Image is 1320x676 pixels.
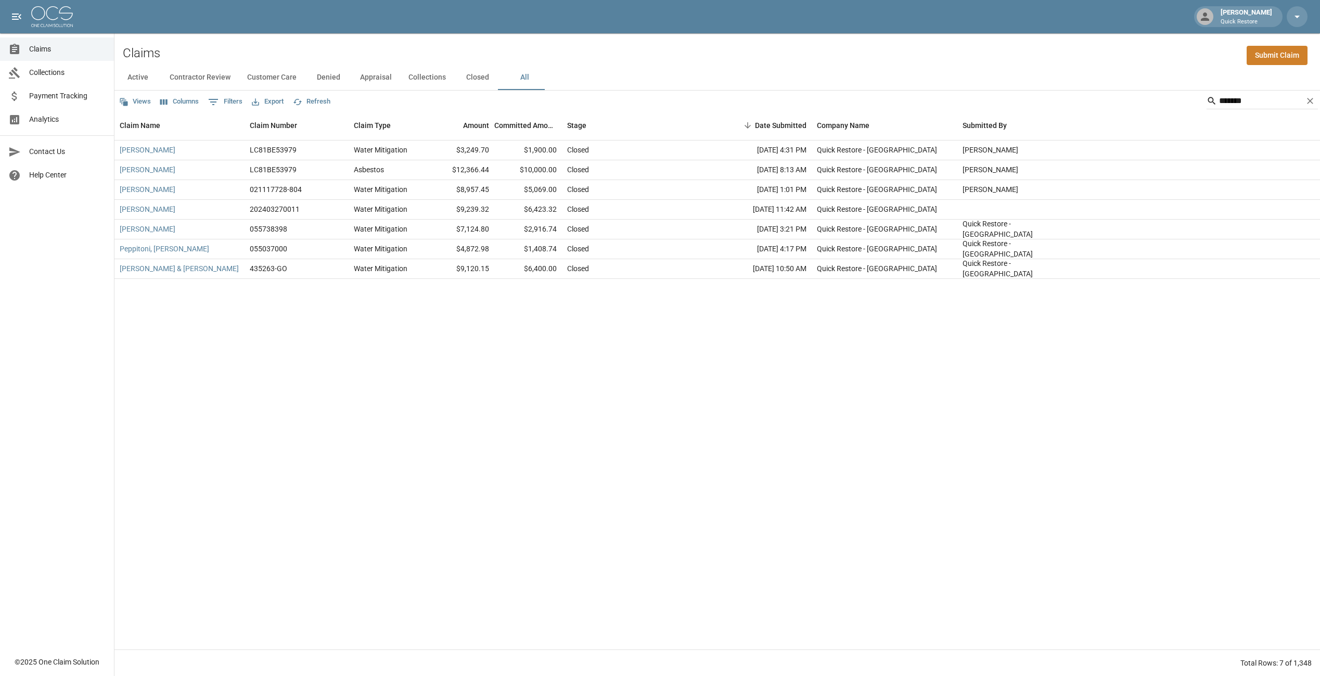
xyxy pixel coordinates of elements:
div: Committed Amount [494,111,562,140]
div: [DATE] 3:21 PM [718,220,812,239]
div: Total Rows: 7 of 1,348 [1240,658,1312,668]
span: Collections [29,67,106,78]
a: [PERSON_NAME] [120,184,175,195]
button: Export [249,94,286,110]
button: Closed [454,65,501,90]
div: Quick Restore - Tucson [963,238,1082,259]
a: [PERSON_NAME] [120,164,175,175]
a: [PERSON_NAME] [120,224,175,234]
div: 202403270011 [250,204,300,214]
div: Date Submitted [718,111,812,140]
div: Quick Restore - Tucson [963,219,1082,239]
div: [PERSON_NAME] [1216,7,1276,26]
div: $2,916.74 [494,220,562,239]
div: Andrew Damitz [963,145,1018,155]
div: Water Mitigation [354,263,407,274]
div: Closed [567,145,589,155]
span: Payment Tracking [29,91,106,101]
div: Andrew Damitz [963,184,1018,195]
button: Refresh [290,94,333,110]
button: Denied [305,65,352,90]
button: Active [114,65,161,90]
button: Views [117,94,153,110]
div: Closed [567,263,589,274]
div: $4,872.98 [427,239,494,259]
div: $6,400.00 [494,259,562,279]
a: [PERSON_NAME] [120,204,175,214]
div: 435263-GO [250,263,287,274]
span: Help Center [29,170,106,181]
div: Claim Name [120,111,160,140]
div: Amount [463,111,489,140]
div: 055037000 [250,244,287,254]
button: open drawer [6,6,27,27]
div: 055738398 [250,224,287,234]
div: Company Name [812,111,957,140]
a: Peppitoni, [PERSON_NAME] [120,244,209,254]
div: $3,249.70 [427,141,494,160]
div: Water Mitigation [354,184,407,195]
div: $5,069.00 [494,180,562,200]
div: Quick Restore - Tucson [817,164,937,175]
div: [DATE] 8:13 AM [718,160,812,180]
div: Date Submitted [755,111,806,140]
img: ocs-logo-white-transparent.png [31,6,73,27]
div: Alec Melendez [963,164,1018,175]
div: Amount [427,111,494,140]
div: Closed [567,244,589,254]
div: Claim Number [245,111,349,140]
div: Claim Name [114,111,245,140]
div: $12,366.44 [427,160,494,180]
button: Appraisal [352,65,400,90]
div: $1,900.00 [494,141,562,160]
div: [DATE] 4:31 PM [718,141,812,160]
a: [PERSON_NAME] [120,145,175,155]
div: [DATE] 1:01 PM [718,180,812,200]
div: 021117728-804 [250,184,302,195]
button: Contractor Review [161,65,239,90]
div: Closed [567,204,589,214]
div: $9,239.32 [427,200,494,220]
div: $10,000.00 [494,160,562,180]
div: Submitted By [963,111,1007,140]
div: $1,408.74 [494,239,562,259]
div: $6,423.32 [494,200,562,220]
div: [DATE] 11:42 AM [718,200,812,220]
span: Analytics [29,114,106,125]
div: Claim Number [250,111,297,140]
p: Quick Restore [1221,18,1272,27]
div: Quick Restore - Tucson [817,204,937,214]
div: Submitted By [957,111,1087,140]
div: Closed [567,164,589,175]
div: $8,957.45 [427,180,494,200]
button: Show filters [206,94,245,110]
span: Claims [29,44,106,55]
div: dynamic tabs [114,65,1320,90]
div: Asbestos [354,164,384,175]
div: Search [1207,93,1318,111]
h2: Claims [123,46,160,61]
button: Collections [400,65,454,90]
span: Contact Us [29,146,106,157]
div: Water Mitigation [354,244,407,254]
div: Committed Amount [494,111,557,140]
div: Water Mitigation [354,145,407,155]
div: Quick Restore - Tucson [817,244,937,254]
div: LC81BE53979 [250,145,297,155]
div: $9,120.15 [427,259,494,279]
div: Claim Type [354,111,391,140]
button: Customer Care [239,65,305,90]
div: Company Name [817,111,869,140]
div: Quick Restore - Tucson [817,263,937,274]
a: Submit Claim [1247,46,1308,65]
button: All [501,65,548,90]
div: Quick Restore - Tucson [817,184,937,195]
button: Clear [1302,93,1318,109]
div: Quick Restore - Tucson [817,224,937,234]
button: Select columns [158,94,201,110]
div: © 2025 One Claim Solution [15,657,99,667]
div: Closed [567,224,589,234]
div: Stage [562,111,718,140]
button: Sort [740,118,755,133]
div: Water Mitigation [354,224,407,234]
